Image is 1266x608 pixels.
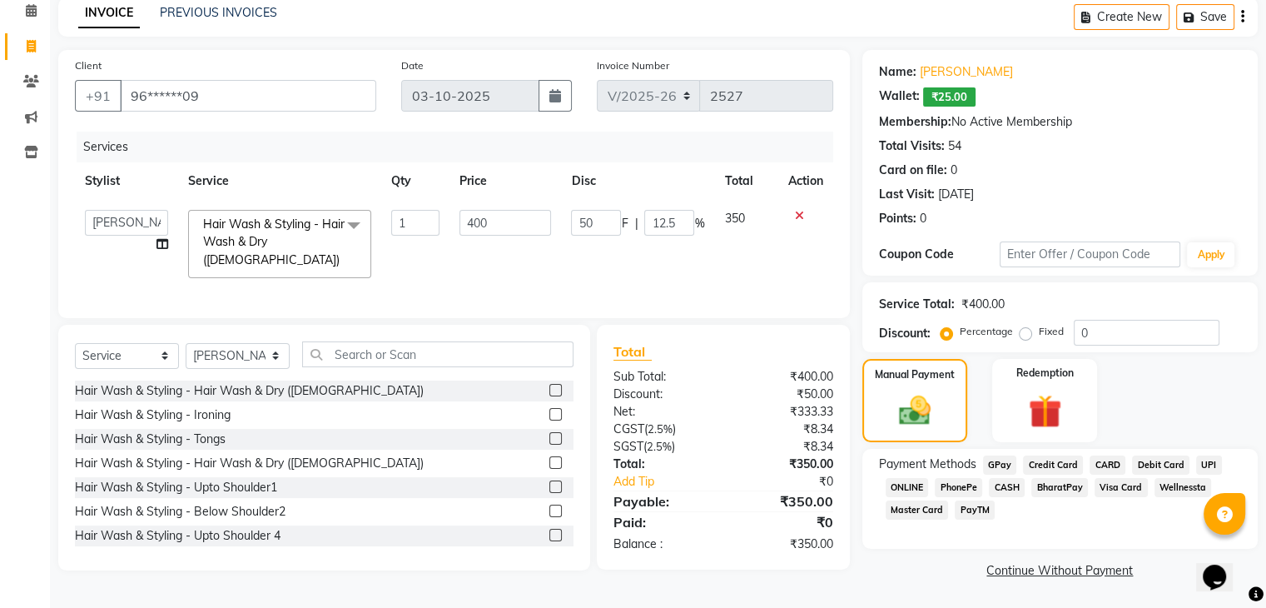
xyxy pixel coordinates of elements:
[879,87,920,107] div: Wallet:
[723,438,846,456] div: ₹8.34
[960,324,1013,339] label: Percentage
[875,367,955,382] label: Manual Payment
[889,392,941,429] img: _cash.svg
[723,368,846,386] div: ₹400.00
[1039,324,1064,339] label: Fixed
[1090,456,1125,475] span: CARD
[613,439,643,454] span: SGST
[879,113,1241,131] div: No Active Membership
[1074,4,1169,30] button: Create New
[778,162,833,200] th: Action
[601,438,723,456] div: ( )
[723,456,846,473] div: ₹350.00
[75,503,285,521] div: Hair Wash & Styling - Below Shoulder2
[75,455,424,472] div: Hair Wash & Styling - Hair Wash & Dry ([DEMOGRAPHIC_DATA])
[1016,366,1074,381] label: Redemption
[723,386,846,403] div: ₹50.00
[723,536,846,553] div: ₹350.00
[1196,541,1249,591] iframe: chat widget
[955,501,995,520] span: PayTM
[920,63,1013,81] a: [PERSON_NAME]
[601,456,723,473] div: Total:
[879,246,1000,263] div: Coupon Code
[694,215,704,232] span: %
[879,162,947,179] div: Card on file:
[938,186,974,203] div: [DATE]
[879,210,916,227] div: Points:
[178,162,381,200] th: Service
[601,473,743,491] a: Add Tip
[1187,242,1234,267] button: Apply
[75,431,226,448] div: Hair Wash & Styling - Tongs
[879,63,916,81] div: Name:
[1132,456,1189,475] span: Debit Card
[743,473,845,491] div: ₹0
[75,80,122,112] button: +91
[648,422,673,436] span: 2.5%
[866,562,1254,580] a: Continue Without Payment
[597,58,669,73] label: Invoice Number
[723,403,846,421] div: ₹333.33
[601,491,723,511] div: Payable:
[1023,456,1083,475] span: Credit Card
[879,186,935,203] div: Last Visit:
[723,421,846,438] div: ₹8.34
[601,421,723,438] div: ( )
[879,137,945,155] div: Total Visits:
[601,386,723,403] div: Discount:
[1018,391,1072,432] img: _gift.svg
[879,456,976,473] span: Payment Methods
[714,162,777,200] th: Total
[381,162,449,200] th: Qty
[1154,478,1212,497] span: Wellnessta
[601,536,723,553] div: Balance :
[723,512,846,532] div: ₹0
[961,296,1005,313] div: ₹400.00
[724,211,744,226] span: 350
[879,325,931,342] div: Discount:
[75,382,424,400] div: Hair Wash & Styling - Hair Wash & Dry ([DEMOGRAPHIC_DATA])
[983,456,1017,475] span: GPay
[935,478,982,497] span: PhonePe
[1095,478,1148,497] span: Visa Card
[723,491,846,511] div: ₹350.00
[601,368,723,386] div: Sub Total:
[923,87,976,107] span: ₹25.00
[879,296,955,313] div: Service Total:
[401,58,424,73] label: Date
[302,341,573,367] input: Search or Scan
[75,527,281,545] div: Hair Wash & Styling - Upto Shoulder 4
[613,343,652,361] span: Total
[951,162,957,179] div: 0
[1176,4,1234,30] button: Save
[340,252,347,267] a: x
[601,403,723,421] div: Net:
[561,162,714,200] th: Disc
[601,512,723,532] div: Paid:
[1031,478,1088,497] span: BharatPay
[160,5,277,20] a: PREVIOUS INVOICES
[879,113,951,131] div: Membership:
[75,406,231,424] div: Hair Wash & Styling - Ironing
[203,217,345,267] span: Hair Wash & Styling - Hair Wash & Dry ([DEMOGRAPHIC_DATA])
[948,137,961,155] div: 54
[75,479,277,496] div: Hair Wash & Styling - Upto Shoulder1
[920,210,926,227] div: 0
[75,162,178,200] th: Stylist
[75,58,102,73] label: Client
[634,215,638,232] span: |
[621,215,628,232] span: F
[886,501,949,520] span: Master Card
[120,80,376,112] input: Search by Name/Mobile/Email/Code
[886,478,929,497] span: ONLINE
[449,162,561,200] th: Price
[77,132,846,162] div: Services
[647,440,672,453] span: 2.5%
[613,421,644,436] span: CGST
[1000,242,1181,267] input: Enter Offer / Coupon Code
[1196,456,1222,475] span: UPI
[989,478,1025,497] span: CASH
